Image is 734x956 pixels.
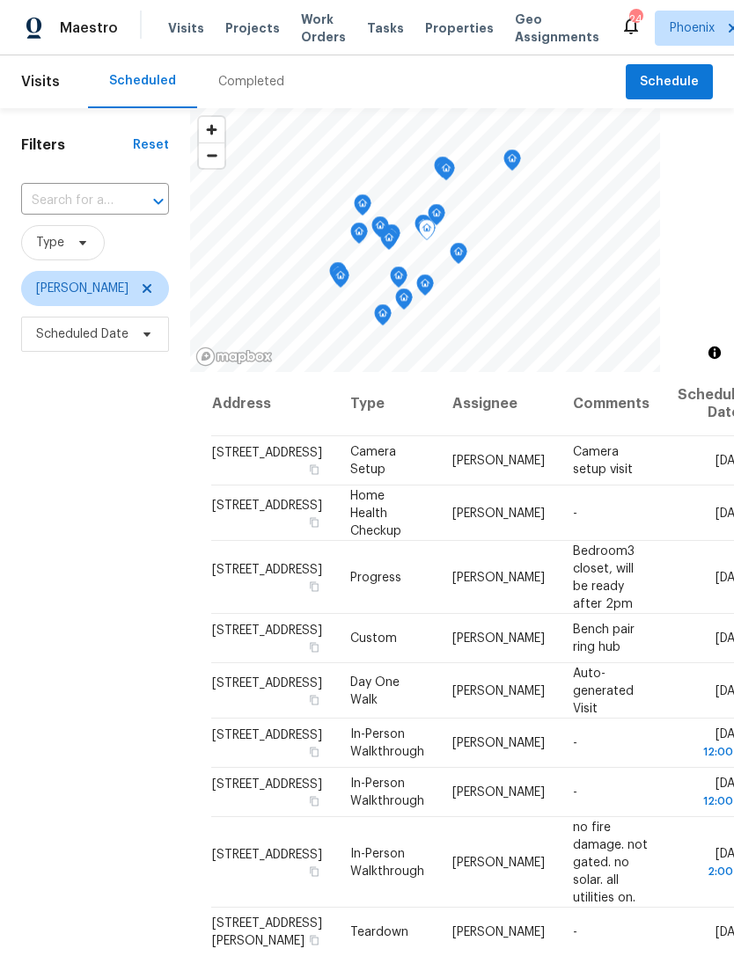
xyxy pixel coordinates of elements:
span: Tasks [367,22,404,34]
span: Maestro [60,19,118,37]
div: Map marker [332,266,349,294]
div: Map marker [354,194,371,222]
div: 24 [629,11,642,28]
span: Bedroom3 closet, will be ready after 2pm [573,544,635,609]
canvas: Map [190,108,660,372]
span: [STREET_ADDRESS][PERSON_NAME] [212,917,322,947]
span: [PERSON_NAME] [452,455,545,467]
span: - [573,737,577,749]
div: Map marker [434,157,451,184]
div: Scheduled [109,72,176,90]
button: Open [146,189,171,214]
span: [STREET_ADDRESS] [212,447,322,459]
span: [PERSON_NAME] [452,786,545,799]
span: [PERSON_NAME] [452,737,545,749]
button: Zoom out [199,142,224,168]
span: Schedule [640,71,699,93]
span: [STREET_ADDRESS] [212,676,322,689]
button: Copy Address [306,932,322,948]
button: Toggle attribution [704,342,725,363]
button: Copy Address [306,863,322,879]
span: Visits [168,19,204,37]
span: Visits [21,62,60,101]
span: - [573,507,577,519]
th: Assignee [438,372,559,436]
span: [PERSON_NAME] [452,856,545,868]
span: Progress [350,571,401,583]
span: Geo Assignments [515,11,599,46]
span: [PERSON_NAME] [452,571,545,583]
div: Map marker [383,224,400,252]
div: Reset [133,136,169,154]
span: In-Person Walkthrough [350,847,424,877]
th: Comments [559,372,664,436]
span: Teardown [350,926,408,938]
span: - [573,786,577,799]
div: Map marker [416,274,434,302]
span: [STREET_ADDRESS] [212,848,322,860]
span: Work Orders [301,11,346,46]
button: Copy Address [306,639,322,655]
button: Zoom in [199,117,224,142]
span: Camera setup visit [573,446,633,476]
span: [STREET_ADDRESS] [212,624,322,637]
button: Copy Address [306,793,322,809]
button: Copy Address [306,578,322,594]
th: Type [336,372,438,436]
span: Properties [425,19,494,37]
span: Auto-generated Visit [573,667,634,714]
div: Map marker [415,215,432,242]
span: [PERSON_NAME] [36,280,128,297]
span: Bench pair ring hub [573,624,635,653]
div: Map marker [437,159,455,186]
span: - [573,926,577,938]
button: Copy Address [306,462,322,478]
a: Mapbox homepage [195,347,273,367]
span: In-Person Walkthrough [350,777,424,807]
div: Map marker [374,304,392,332]
span: Scheduled Date [36,325,128,343]
span: In-Person Walkthrough [350,728,424,758]
span: [STREET_ADDRESS] [212,778,322,791]
button: Copy Address [306,691,322,707]
span: [PERSON_NAME] [452,684,545,697]
span: [STREET_ADDRESS] [212,563,322,575]
span: Projects [225,19,280,37]
div: Map marker [329,262,347,289]
input: Search for an address... [21,187,120,215]
span: Custom [350,632,397,645]
div: Completed [218,73,284,91]
span: Home Health Checkup [350,489,401,536]
div: Map marker [390,266,407,294]
div: Map marker [371,216,389,244]
span: Phoenix [670,19,715,37]
h1: Filters [21,136,133,154]
button: Copy Address [306,514,322,529]
span: Camera Setup [350,446,396,476]
div: Map marker [503,150,521,177]
div: Map marker [428,204,445,231]
span: Toggle attribution [709,343,720,362]
div: Map marker [380,229,398,256]
span: [STREET_ADDRESS] [212,499,322,511]
span: [PERSON_NAME] [452,507,545,519]
div: Map marker [418,219,436,246]
div: Map marker [350,223,368,250]
span: [PERSON_NAME] [452,632,545,645]
span: Type [36,234,64,252]
th: Address [211,372,336,436]
span: [STREET_ADDRESS] [212,729,322,741]
span: [PERSON_NAME] [452,926,545,938]
span: no fire damage. not gated. no solar. all utilities on. [573,821,648,903]
div: Map marker [395,288,413,316]
span: Day One Walk [350,675,400,705]
div: Map marker [450,243,467,270]
span: Zoom out [199,143,224,168]
button: Schedule [626,64,713,100]
button: Copy Address [306,744,322,760]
